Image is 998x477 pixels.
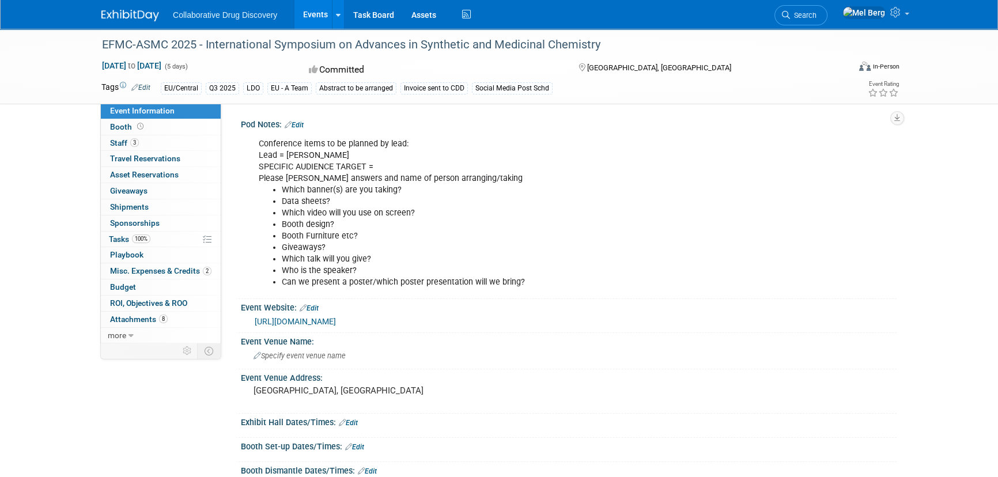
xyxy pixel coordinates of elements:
[101,312,221,327] a: Attachments8
[267,82,312,94] div: EU - A Team
[206,82,239,94] div: Q3 2025
[251,132,770,294] div: Conference items to be planned by lead: Lead = [PERSON_NAME] SPECIFIC AUDIENCE TARGET = Please [P...
[282,277,763,288] li: Can we present a poster/which poster presentation will we bring?
[101,119,221,135] a: Booth
[472,82,553,94] div: Social Media Post Schd
[282,230,763,242] li: Booth Furniture etc?
[101,296,221,311] a: ROI, Objectives & ROO
[110,298,187,308] span: ROI, Objectives & ROO
[241,369,897,384] div: Event Venue Address:
[316,82,396,94] div: Abstract to be arranged
[859,62,871,71] img: Format-Inperson.png
[130,138,139,147] span: 3
[101,167,221,183] a: Asset Reservations
[254,351,346,360] span: Specify event venue name
[101,60,162,71] span: [DATE] [DATE]
[159,315,168,323] span: 8
[243,82,263,94] div: LDO
[109,234,150,244] span: Tasks
[110,138,139,147] span: Staff
[101,279,221,295] a: Budget
[774,5,827,25] a: Search
[282,207,763,219] li: Which video will you use on screen?
[345,443,364,451] a: Edit
[241,333,897,347] div: Event Venue Name:
[108,331,126,340] span: more
[241,414,897,429] div: Exhibit Hall Dates/Times:
[131,84,150,92] a: Edit
[101,103,221,119] a: Event Information
[587,63,731,72] span: [GEOGRAPHIC_DATA], [GEOGRAPHIC_DATA]
[101,247,221,263] a: Playbook
[101,81,150,94] td: Tags
[872,62,899,71] div: In-Person
[110,218,160,228] span: Sponsorships
[110,186,148,195] span: Giveaways
[101,232,221,247] a: Tasks100%
[164,63,188,70] span: (5 days)
[110,202,149,211] span: Shipments
[101,328,221,343] a: more
[254,385,501,396] pre: [GEOGRAPHIC_DATA], [GEOGRAPHIC_DATA]
[161,82,202,94] div: EU/Central
[282,265,763,277] li: Who is the speaker?
[101,199,221,215] a: Shipments
[110,106,175,115] span: Event Information
[101,151,221,166] a: Travel Reservations
[177,343,198,358] td: Personalize Event Tab Strip
[282,242,763,253] li: Giveaways?
[400,82,468,94] div: Invoice sent to CDD
[110,250,143,259] span: Playbook
[132,234,150,243] span: 100%
[110,122,146,131] span: Booth
[110,170,179,179] span: Asset Reservations
[339,419,358,427] a: Edit
[285,121,304,129] a: Edit
[358,467,377,475] a: Edit
[255,317,336,326] a: [URL][DOMAIN_NAME]
[135,122,146,131] span: Booth not reserved yet
[282,196,763,207] li: Data sheets?
[282,184,763,196] li: Which banner(s) are you taking?
[241,462,897,477] div: Booth Dismantle Dates/Times:
[110,282,136,291] span: Budget
[300,304,319,312] a: Edit
[110,266,211,275] span: Misc. Expenses & Credits
[110,154,180,163] span: Travel Reservations
[101,215,221,231] a: Sponsorships
[282,253,763,265] li: Which talk will you give?
[241,299,897,314] div: Event Website:
[110,315,168,324] span: Attachments
[101,135,221,151] a: Staff3
[98,35,831,55] div: EFMC-ASMC 2025 - International Symposium on Advances in Synthetic and Medicinal Chemistry
[173,10,277,20] span: Collaborative Drug Discovery
[842,6,886,19] img: Mel Berg
[101,263,221,279] a: Misc. Expenses & Credits2
[198,343,221,358] td: Toggle Event Tabs
[101,10,159,21] img: ExhibitDay
[282,219,763,230] li: Booth design?
[203,267,211,275] span: 2
[781,60,899,77] div: Event Format
[126,61,137,70] span: to
[241,438,897,453] div: Booth Set-up Dates/Times:
[790,11,816,20] span: Search
[241,116,897,131] div: Pod Notes:
[868,81,899,87] div: Event Rating
[305,60,560,80] div: Committed
[101,183,221,199] a: Giveaways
